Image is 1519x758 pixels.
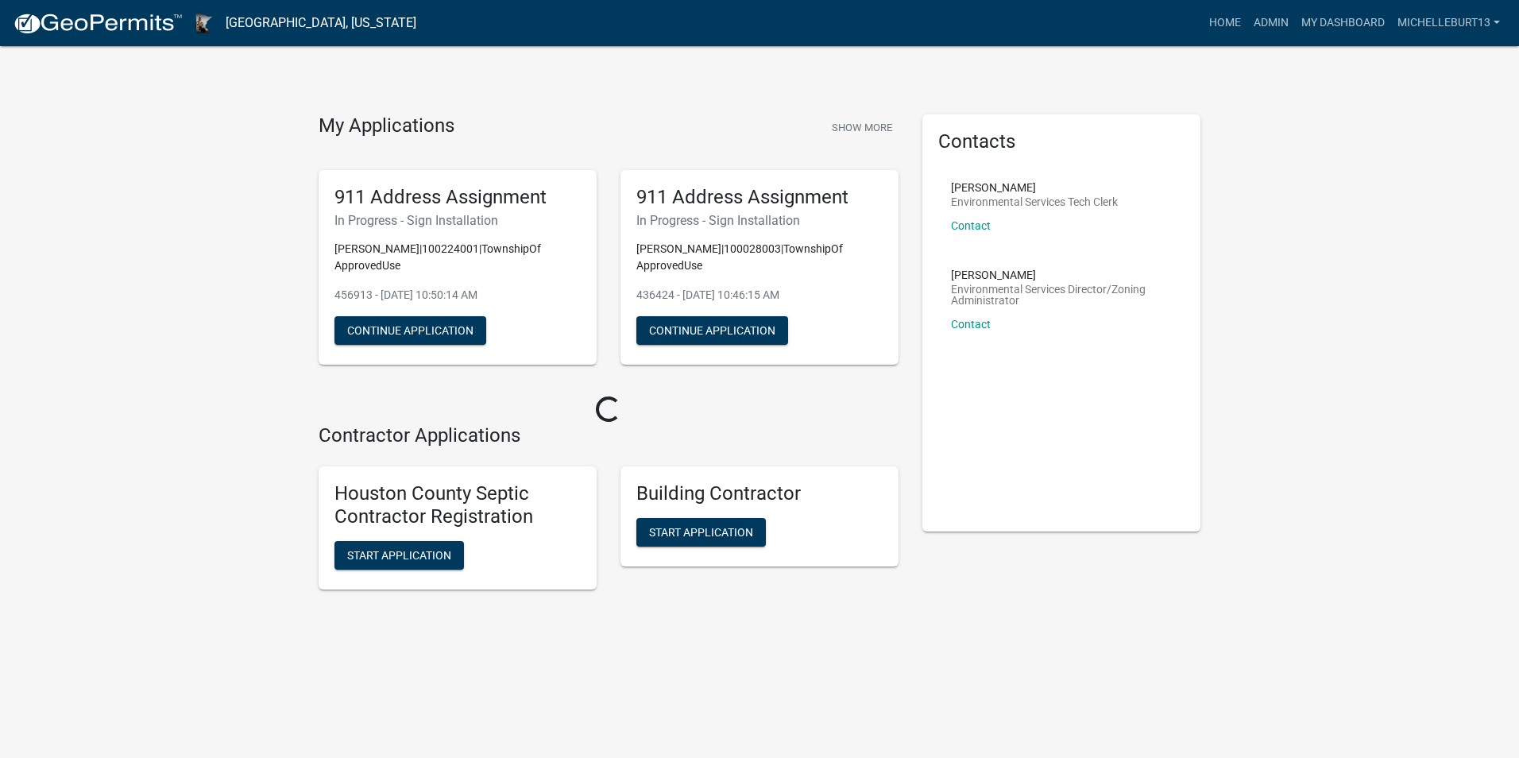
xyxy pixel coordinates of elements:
h5: Building Contractor [636,482,883,505]
a: [GEOGRAPHIC_DATA], [US_STATE] [226,10,416,37]
h6: In Progress - Sign Installation [636,213,883,228]
p: Environmental Services Tech Clerk [951,196,1118,207]
a: Contact [951,219,991,232]
a: My Dashboard [1295,8,1391,38]
span: Start Application [347,548,451,561]
p: 436424 - [DATE] 10:46:15 AM [636,287,883,304]
p: [PERSON_NAME]|100224001|TownshipOf ApprovedUse [334,241,581,274]
a: michelleburt13 [1391,8,1506,38]
wm-workflow-list-section: Contractor Applications [319,424,899,601]
p: [PERSON_NAME] [951,269,1172,280]
p: Environmental Services Director/Zoning Administrator [951,284,1172,306]
h5: 911 Address Assignment [636,186,883,209]
h5: Contacts [938,130,1185,153]
a: Contact [951,318,991,331]
a: Home [1203,8,1247,38]
h4: Contractor Applications [319,424,899,447]
p: [PERSON_NAME]|100028003|TownshipOf ApprovedUse [636,241,883,274]
span: Start Application [649,526,753,539]
h5: Houston County Septic Contractor Registration [334,482,581,528]
button: Continue Application [334,316,486,345]
p: [PERSON_NAME] [951,182,1118,193]
a: Admin [1247,8,1295,38]
button: Start Application [636,518,766,547]
p: 456913 - [DATE] 10:50:14 AM [334,287,581,304]
button: Start Application [334,541,464,570]
img: Houston County, Minnesota [195,12,213,33]
h4: My Applications [319,114,454,138]
button: Show More [825,114,899,141]
button: Continue Application [636,316,788,345]
h5: 911 Address Assignment [334,186,581,209]
h6: In Progress - Sign Installation [334,213,581,228]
